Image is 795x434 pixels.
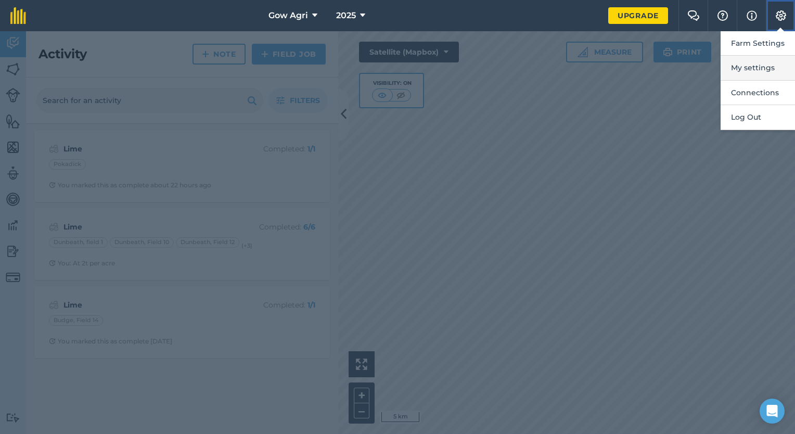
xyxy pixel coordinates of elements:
img: A question mark icon [716,10,729,21]
img: svg+xml;base64,PHN2ZyB4bWxucz0iaHR0cDovL3d3dy53My5vcmcvMjAwMC9zdmciIHdpZHRoPSIxNyIgaGVpZ2h0PSIxNy... [747,9,757,22]
img: fieldmargin Logo [10,7,26,24]
a: Upgrade [608,7,668,24]
img: Two speech bubbles overlapping with the left bubble in the forefront [687,10,700,21]
div: Open Intercom Messenger [760,399,785,424]
button: My settings [721,56,795,80]
img: A cog icon [775,10,787,21]
span: 2025 [336,9,356,22]
span: Gow Agri [268,9,308,22]
button: Log Out [721,105,795,130]
button: Connections [721,81,795,105]
button: Farm Settings [721,31,795,56]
